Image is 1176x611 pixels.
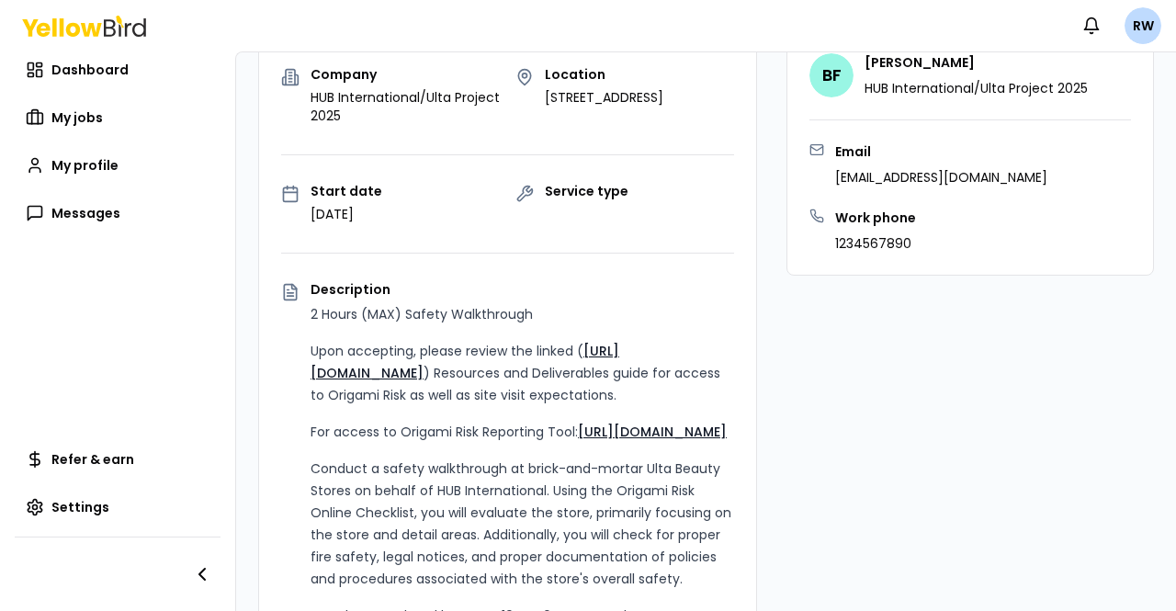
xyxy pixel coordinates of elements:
span: Refer & earn [51,450,134,469]
a: My profile [15,147,220,184]
h3: Email [835,142,1047,161]
p: [DATE] [311,205,382,223]
p: [STREET_ADDRESS] [545,88,663,107]
h4: [PERSON_NAME] [865,53,1088,72]
p: For access to Origami Risk Reporting Tool: [311,421,734,443]
a: Messages [15,195,220,232]
p: Start date [311,185,382,198]
span: BF [809,53,854,97]
span: Messages [51,204,120,222]
p: Conduct a safety walkthrough at brick-and-mortar Ulta Beauty Stores on behalf of HUB Internationa... [311,458,734,590]
p: Description [311,283,734,296]
p: 2 Hours (MAX) Safety Walkthrough [311,303,734,325]
h3: Work phone [835,209,916,227]
a: [URL][DOMAIN_NAME] [578,423,727,441]
span: My profile [51,156,119,175]
p: HUB International/Ulta Project 2025 [865,79,1088,97]
span: Dashboard [51,61,129,79]
p: Company [311,68,501,81]
p: HUB International/Ulta Project 2025 [311,88,501,125]
a: Settings [15,489,220,526]
a: Refer & earn [15,441,220,478]
p: Location [545,68,663,81]
span: RW [1125,7,1161,44]
a: [URL][DOMAIN_NAME] [311,342,619,382]
a: My jobs [15,99,220,136]
span: My jobs [51,108,103,127]
span: Settings [51,498,109,516]
p: 1234567890 [835,234,916,253]
p: [EMAIL_ADDRESS][DOMAIN_NAME] [835,168,1047,187]
p: Upon accepting, please review the linked ( ) Resources and Deliverables guide for access to Origa... [311,340,734,406]
p: Service type [545,185,628,198]
a: Dashboard [15,51,220,88]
